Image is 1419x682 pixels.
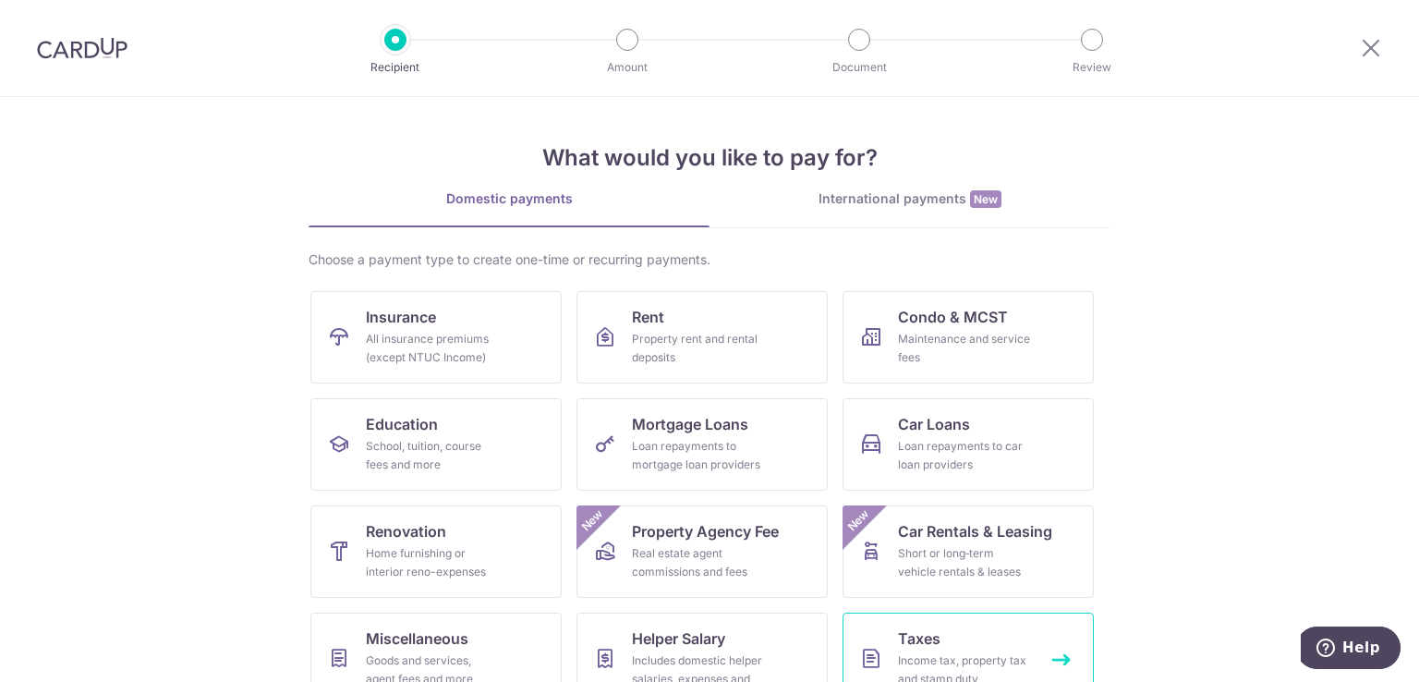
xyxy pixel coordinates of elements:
[1301,627,1401,673] iframe: Opens a widget where you can find more information
[843,398,1094,491] a: Car LoansLoan repayments to car loan providers
[309,189,709,208] div: Domestic payments
[791,58,928,77] p: Document
[632,437,765,474] div: Loan repayments to mortgage loan providers
[366,306,436,328] span: Insurance
[366,437,499,474] div: School, tuition, course fees and more
[898,330,1031,367] div: Maintenance and service fees
[632,413,748,435] span: Mortgage Loans
[577,505,608,536] span: New
[1024,58,1160,77] p: Review
[898,437,1031,474] div: Loan repayments to car loan providers
[632,627,725,650] span: Helper Salary
[327,58,464,77] p: Recipient
[366,413,438,435] span: Education
[37,37,127,59] img: CardUp
[898,306,1008,328] span: Condo & MCST
[366,330,499,367] div: All insurance premiums (except NTUC Income)
[309,250,1110,269] div: Choose a payment type to create one-time or recurring payments.
[310,291,562,384] a: InsuranceAll insurance premiums (except NTUC Income)
[559,58,696,77] p: Amount
[42,13,79,30] span: Help
[709,189,1110,209] div: International payments
[366,544,499,581] div: Home furnishing or interior reno-expenses
[309,141,1110,175] h4: What would you like to pay for?
[898,520,1052,542] span: Car Rentals & Leasing
[632,330,765,367] div: Property rent and rental deposits
[898,627,940,650] span: Taxes
[576,398,828,491] a: Mortgage LoansLoan repayments to mortgage loan providers
[843,505,1094,598] a: Car Rentals & LeasingShort or long‑term vehicle rentals & leasesNew
[632,520,779,542] span: Property Agency Fee
[366,627,468,650] span: Miscellaneous
[898,413,970,435] span: Car Loans
[366,520,446,542] span: Renovation
[310,398,562,491] a: EducationSchool, tuition, course fees and more
[632,544,765,581] div: Real estate agent commissions and fees
[576,291,828,384] a: RentProperty rent and rental deposits
[632,306,664,328] span: Rent
[310,505,562,598] a: RenovationHome furnishing or interior reno-expenses
[843,505,874,536] span: New
[898,544,1031,581] div: Short or long‑term vehicle rentals & leases
[576,505,828,598] a: Property Agency FeeReal estate agent commissions and feesNew
[970,190,1001,208] span: New
[843,291,1094,384] a: Condo & MCSTMaintenance and service fees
